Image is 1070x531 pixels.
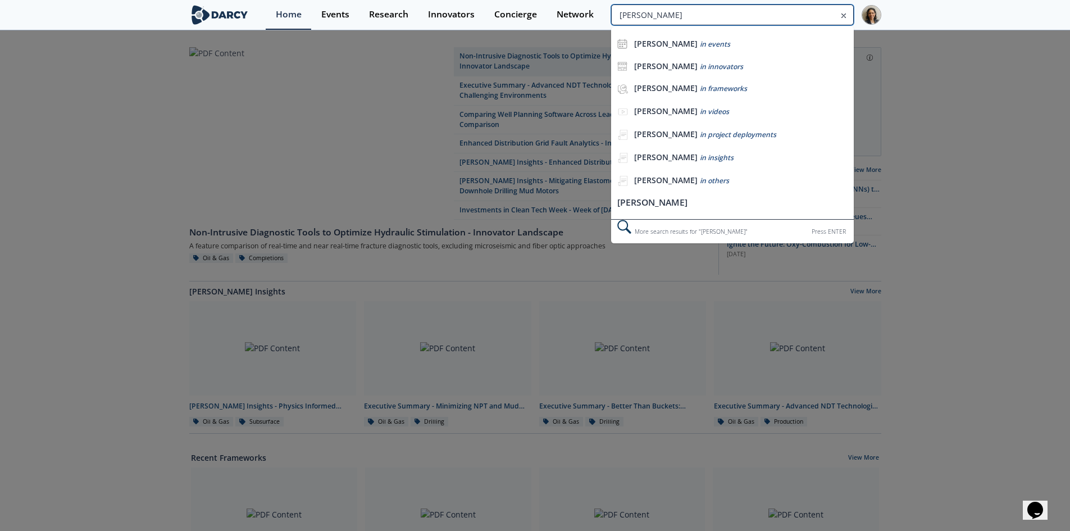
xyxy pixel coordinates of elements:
img: icon [617,39,627,49]
iframe: chat widget [1023,486,1059,520]
b: [PERSON_NAME] [634,129,698,139]
b: [PERSON_NAME] [634,38,698,49]
input: Advanced Search [611,4,853,25]
div: Home [276,10,302,19]
span: in project deployments [700,130,776,139]
span: in insights [700,153,734,162]
b: [PERSON_NAME] [634,83,698,93]
b: [PERSON_NAME] [634,175,698,185]
div: Events [321,10,349,19]
img: icon [617,61,627,71]
div: Innovators [428,10,475,19]
span: in others [700,176,729,185]
div: Research [369,10,408,19]
li: [PERSON_NAME] [611,193,853,214]
span: in videos [700,107,729,116]
div: More search results for " [PERSON_NAME] " [611,219,853,243]
span: in frameworks [700,84,747,93]
b: [PERSON_NAME] [634,152,698,162]
b: [PERSON_NAME] [634,106,698,116]
img: Profile [862,5,881,25]
span: in events [700,39,730,49]
div: Concierge [494,10,537,19]
span: in innovators [700,62,743,71]
div: Network [557,10,594,19]
div: Press ENTER [812,226,846,238]
b: [PERSON_NAME] [634,61,698,71]
img: logo-wide.svg [189,5,251,25]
